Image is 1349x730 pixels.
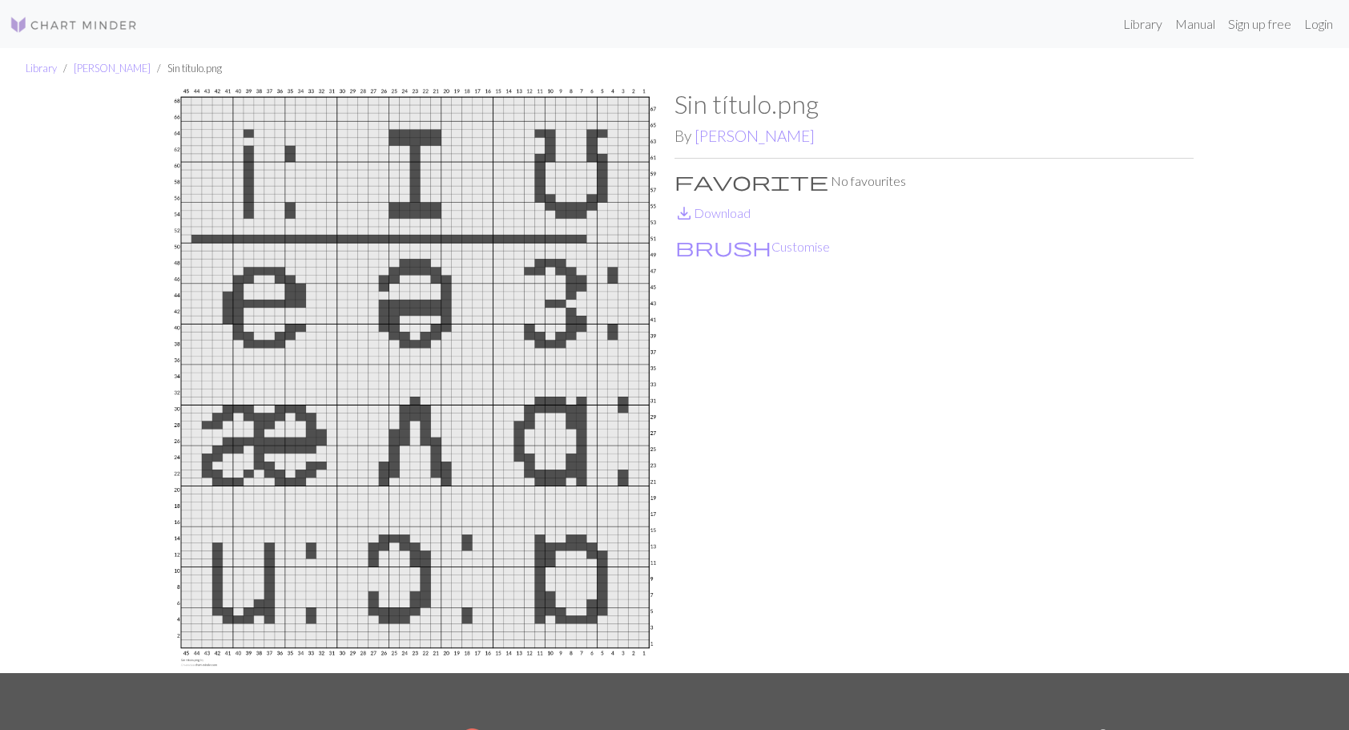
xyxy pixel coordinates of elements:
[674,127,1194,145] h2: By
[674,205,751,220] a: DownloadDownload
[151,61,222,76] li: Sin título.png
[674,171,828,191] i: Favourite
[10,15,138,34] img: Logo
[674,236,831,257] button: CustomiseCustomise
[674,171,1194,191] p: No favourites
[675,237,771,256] i: Customise
[1169,8,1222,40] a: Manual
[74,62,151,75] a: [PERSON_NAME]
[1222,8,1298,40] a: Sign up free
[695,127,815,145] a: [PERSON_NAME]
[26,62,57,75] a: Library
[674,89,1194,119] h1: Sin título.png
[1298,8,1339,40] a: Login
[674,204,694,223] i: Download
[1117,8,1169,40] a: Library
[155,89,674,673] img: Sin título.png
[674,202,694,224] span: save_alt
[674,170,828,192] span: favorite
[675,236,771,258] span: brush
